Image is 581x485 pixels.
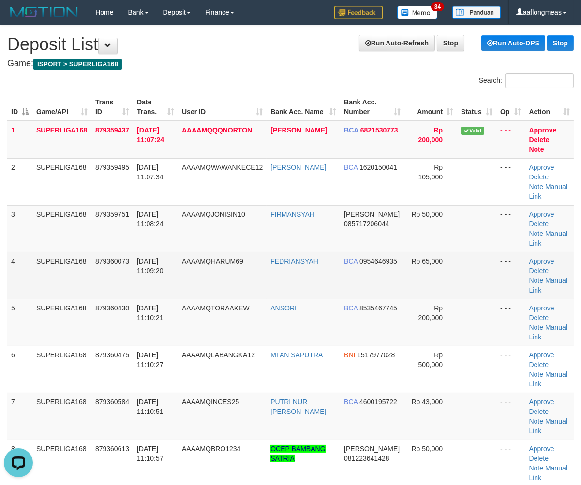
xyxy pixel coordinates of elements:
[529,464,544,472] a: Note
[529,136,550,144] a: Delete
[95,304,129,312] span: 879360430
[505,73,574,88] input: Search:
[529,230,544,237] a: Note
[344,220,389,228] span: Copy 085717206044 to clipboard
[344,398,358,406] span: BCA
[182,210,245,218] span: AAAAMQJONISIN10
[7,93,32,121] th: ID: activate to sort column descending
[4,4,33,33] button: Open LiveChat chat widget
[270,304,297,312] a: ANSORI
[496,121,525,159] td: - - -
[182,398,239,406] span: AAAAMQINCES25
[344,126,358,134] span: BCA
[32,205,91,252] td: SUPERLIGA168
[95,210,129,218] span: 879359751
[32,252,91,299] td: SUPERLIGA168
[418,126,443,144] span: Rp 200,000
[525,93,574,121] th: Action: activate to sort column ascending
[32,393,91,440] td: SUPERLIGA168
[359,163,397,171] span: Copy 1620150041 to clipboard
[7,393,32,440] td: 7
[178,93,267,121] th: User ID: activate to sort column ascending
[529,370,544,378] a: Note
[496,346,525,393] td: - - -
[344,351,355,359] span: BNI
[496,252,525,299] td: - - -
[529,173,549,181] a: Delete
[137,126,164,144] span: [DATE] 11:07:24
[32,158,91,205] td: SUPERLIGA168
[7,121,32,159] td: 1
[334,6,383,19] img: Feedback.jpg
[95,257,129,265] span: 879360073
[344,257,358,265] span: BCA
[7,252,32,299] td: 4
[340,93,404,121] th: Bank Acc. Number: activate to sort column ascending
[529,220,549,228] a: Delete
[412,398,443,406] span: Rp 43,000
[270,126,327,134] a: [PERSON_NAME]
[457,93,496,121] th: Status: activate to sort column ascending
[496,299,525,346] td: - - -
[437,35,464,51] a: Stop
[270,210,314,218] a: FIRMANSYAH
[529,304,554,312] a: Approve
[529,126,557,134] a: Approve
[137,210,164,228] span: [DATE] 11:08:24
[267,93,340,121] th: Bank Acc. Name: activate to sort column ascending
[7,5,81,19] img: MOTION_logo.png
[137,351,164,368] span: [DATE] 11:10:27
[182,126,252,134] span: AAAAMQQQNORTON
[7,346,32,393] td: 6
[344,304,358,312] span: BCA
[95,126,129,134] span: 879359437
[7,205,32,252] td: 3
[270,398,326,415] a: PUTRI NUR [PERSON_NAME]
[412,210,443,218] span: Rp 50,000
[137,398,164,415] span: [DATE] 11:10:51
[270,351,323,359] a: MI AN SAPUTRA
[137,445,164,462] span: [DATE] 11:10:57
[529,455,549,462] a: Delete
[412,257,443,265] span: Rp 65,000
[529,445,554,453] a: Approve
[7,59,574,69] h4: Game:
[95,398,129,406] span: 879360584
[529,370,567,388] a: Manual Link
[182,304,250,312] span: AAAAMQTORAAKEW
[182,257,243,265] span: AAAAMQHARUM69
[431,2,444,11] span: 34
[496,205,525,252] td: - - -
[529,163,554,171] a: Approve
[95,163,129,171] span: 879359495
[270,445,325,462] a: OCEP BAMBANG SATRIA
[529,351,554,359] a: Approve
[7,299,32,346] td: 5
[418,351,443,368] span: Rp 500,000
[412,445,443,453] span: Rp 50,000
[270,257,318,265] a: FEDRIANSYAH
[496,158,525,205] td: - - -
[404,93,457,121] th: Amount: activate to sort column ascending
[496,393,525,440] td: - - -
[529,257,554,265] a: Approve
[418,163,443,181] span: Rp 105,000
[344,455,389,462] span: Copy 081223641428 to clipboard
[529,210,554,218] a: Approve
[529,183,567,200] a: Manual Link
[137,257,164,275] span: [DATE] 11:09:20
[529,314,549,322] a: Delete
[418,304,443,322] span: Rp 200,000
[529,230,567,247] a: Manual Link
[33,59,122,70] span: ISPORT > SUPERLIGA168
[529,417,544,425] a: Note
[137,304,164,322] span: [DATE] 11:10:21
[91,93,133,121] th: Trans ID: activate to sort column ascending
[95,351,129,359] span: 879360475
[32,299,91,346] td: SUPERLIGA168
[32,346,91,393] td: SUPERLIGA168
[529,408,549,415] a: Delete
[529,361,549,368] a: Delete
[529,323,567,341] a: Manual Link
[359,304,397,312] span: Copy 8535467745 to clipboard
